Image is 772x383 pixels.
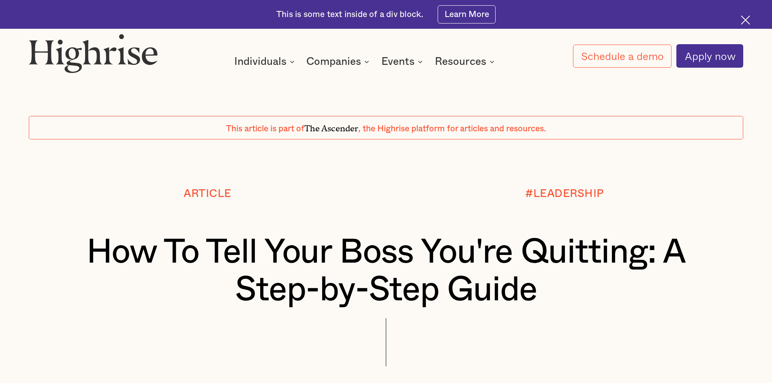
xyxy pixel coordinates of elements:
a: Schedule a demo [573,45,672,68]
a: Learn More [438,5,496,24]
div: Events [381,57,425,66]
img: Highrise logo [29,34,158,73]
div: This is some text inside of a div block. [276,9,423,20]
div: Resources [435,57,497,66]
a: Apply now [676,44,743,68]
div: Resources [435,57,486,66]
span: The Ascender [304,121,358,131]
div: Companies [306,57,372,66]
div: Events [381,57,415,66]
img: Cross icon [741,15,750,25]
span: This article is part of [226,124,304,133]
div: Companies [306,57,361,66]
div: Individuals [234,57,287,66]
span: , the Highrise platform for articles and resources. [358,124,546,133]
div: Article [184,188,231,199]
div: Individuals [234,57,297,66]
div: #LEADERSHIP [525,188,604,199]
h1: How To Tell Your Boss You're Quitting: A Step-by-Step Guide [59,233,714,309]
